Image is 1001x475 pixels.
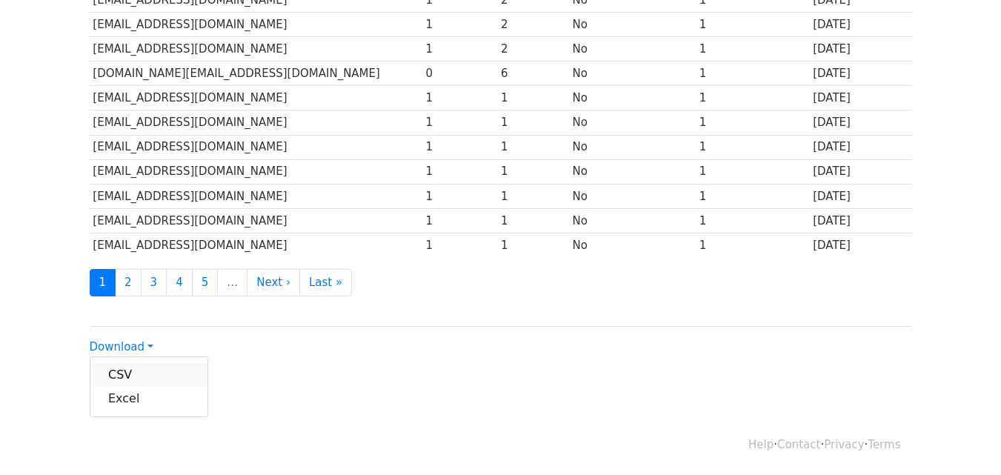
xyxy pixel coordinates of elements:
[809,233,911,257] td: [DATE]
[90,269,116,296] a: 1
[696,110,809,135] td: 1
[90,340,153,353] a: Download
[696,159,809,184] td: 1
[90,363,207,387] a: CSV
[497,86,569,110] td: 1
[90,233,422,257] td: [EMAIL_ADDRESS][DOMAIN_NAME]
[777,438,820,451] a: Contact
[90,110,422,135] td: [EMAIL_ADDRESS][DOMAIN_NAME]
[569,135,696,159] td: No
[569,110,696,135] td: No
[90,184,422,208] td: [EMAIL_ADDRESS][DOMAIN_NAME]
[809,110,911,135] td: [DATE]
[927,404,1001,475] iframe: Chat Widget
[809,37,911,62] td: [DATE]
[422,37,497,62] td: 1
[299,269,352,296] a: Last »
[696,62,809,86] td: 1
[696,184,809,208] td: 1
[569,184,696,208] td: No
[809,159,911,184] td: [DATE]
[696,208,809,233] td: 1
[422,159,497,184] td: 1
[422,135,497,159] td: 1
[422,184,497,208] td: 1
[497,110,569,135] td: 1
[422,208,497,233] td: 1
[422,62,497,86] td: 0
[497,62,569,86] td: 6
[868,438,900,451] a: Terms
[422,13,497,37] td: 1
[809,86,911,110] td: [DATE]
[809,208,911,233] td: [DATE]
[696,233,809,257] td: 1
[569,13,696,37] td: No
[90,13,422,37] td: [EMAIL_ADDRESS][DOMAIN_NAME]
[748,438,774,451] a: Help
[497,159,569,184] td: 1
[824,438,864,451] a: Privacy
[809,62,911,86] td: [DATE]
[569,86,696,110] td: No
[90,135,422,159] td: [EMAIL_ADDRESS][DOMAIN_NAME]
[141,269,167,296] a: 3
[497,13,569,37] td: 2
[422,86,497,110] td: 1
[497,233,569,257] td: 1
[696,37,809,62] td: 1
[497,135,569,159] td: 1
[696,86,809,110] td: 1
[497,208,569,233] td: 1
[422,110,497,135] td: 1
[90,387,207,411] a: Excel
[90,62,422,86] td: [DOMAIN_NAME][EMAIL_ADDRESS][DOMAIN_NAME]
[90,208,422,233] td: [EMAIL_ADDRESS][DOMAIN_NAME]
[90,159,422,184] td: [EMAIL_ADDRESS][DOMAIN_NAME]
[115,269,142,296] a: 2
[696,13,809,37] td: 1
[422,233,497,257] td: 1
[192,269,219,296] a: 5
[569,37,696,62] td: No
[809,13,911,37] td: [DATE]
[90,86,422,110] td: [EMAIL_ADDRESS][DOMAIN_NAME]
[90,37,422,62] td: [EMAIL_ADDRESS][DOMAIN_NAME]
[569,62,696,86] td: No
[166,269,193,296] a: 4
[809,184,911,208] td: [DATE]
[696,135,809,159] td: 1
[569,208,696,233] td: No
[247,269,300,296] a: Next ›
[497,184,569,208] td: 1
[809,135,911,159] td: [DATE]
[497,37,569,62] td: 2
[569,159,696,184] td: No
[569,233,696,257] td: No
